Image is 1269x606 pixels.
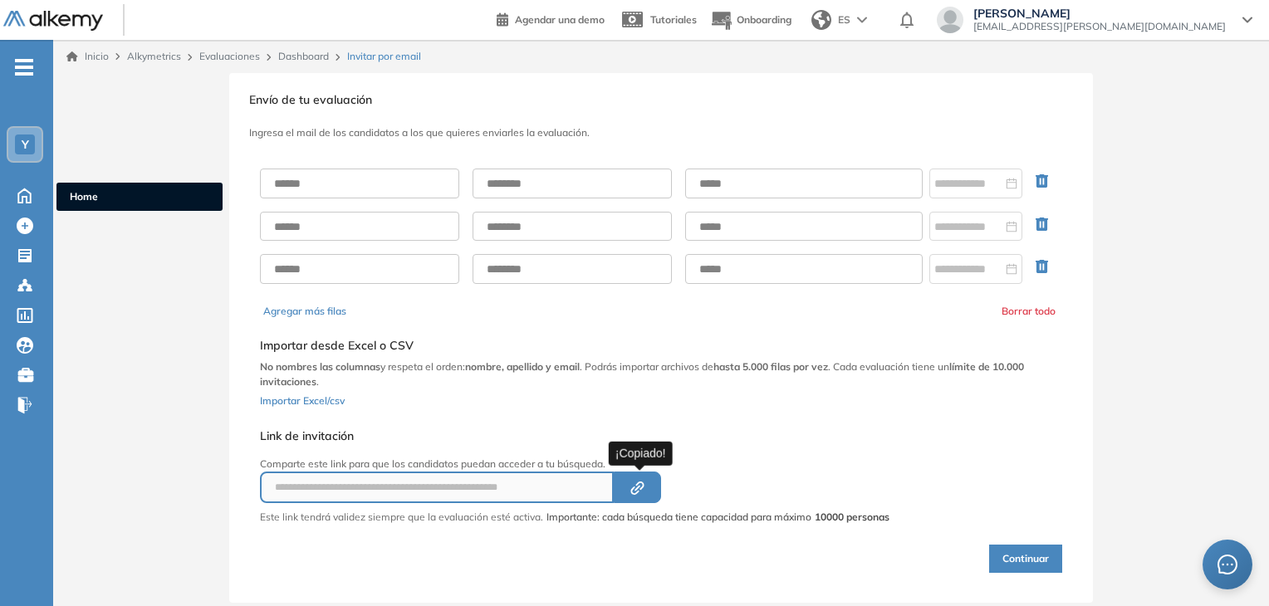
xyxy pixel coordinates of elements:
[70,189,209,204] span: Home
[710,2,791,38] button: Onboarding
[260,394,345,407] span: Importar Excel/csv
[249,127,1073,139] h3: Ingresa el mail de los candidatos a los que quieres enviarles la evaluación.
[1002,304,1056,319] button: Borrar todo
[737,13,791,26] span: Onboarding
[260,510,543,525] p: Este link tendrá validez siempre que la evaluación esté activa.
[249,93,1073,107] h3: Envío de tu evaluación
[973,20,1226,33] span: [EMAIL_ADDRESS][PERSON_NAME][DOMAIN_NAME]
[838,12,850,27] span: ES
[465,360,580,373] b: nombre, apellido y email
[515,13,605,26] span: Agendar una demo
[199,50,260,62] a: Evaluaciones
[263,304,346,319] button: Agregar más filas
[22,138,29,151] span: Y
[260,360,380,373] b: No nombres las columnas
[260,339,1062,353] h5: Importar desde Excel o CSV
[347,49,421,64] span: Invitar por email
[811,10,831,30] img: world
[260,389,345,409] button: Importar Excel/csv
[857,17,867,23] img: arrow
[989,545,1062,573] button: Continuar
[260,360,1024,388] b: límite de 10.000 invitaciones
[609,441,673,465] div: ¡Copiado!
[1218,555,1237,574] span: message
[260,457,889,472] p: Comparte este link para que los candidatos puedan acceder a tu búsqueda.
[127,50,181,62] span: Alkymetrics
[260,429,889,443] h5: Link de invitación
[713,360,828,373] b: hasta 5.000 filas por vez
[3,11,103,32] img: Logo
[15,66,33,69] i: -
[278,50,329,62] a: Dashboard
[650,13,697,26] span: Tutoriales
[815,511,889,523] strong: 10000 personas
[260,359,1062,389] p: y respeta el orden: . Podrás importar archivos de . Cada evaluación tiene un .
[546,510,889,525] span: Importante: cada búsqueda tiene capacidad para máximo
[497,8,605,28] a: Agendar una demo
[66,49,109,64] a: Inicio
[973,7,1226,20] span: [PERSON_NAME]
